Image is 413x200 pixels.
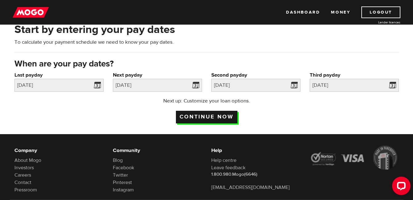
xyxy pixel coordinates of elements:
[211,71,300,79] label: Second payday
[14,179,31,186] a: Contact
[14,172,31,178] a: Careers
[211,147,300,154] h6: Help
[14,23,399,36] h2: Start by entering your pay dates
[113,157,123,163] a: Blog
[113,165,134,171] a: Facebook
[14,157,41,163] a: About Mogo
[211,171,300,178] p: 1.800.980.Mogo(6646)
[387,174,413,200] iframe: LiveChat chat widget
[113,179,132,186] a: Pinterest
[113,172,128,178] a: Twitter
[13,6,49,18] img: mogo_logo-11ee424be714fa7cbb0f0f49df9e16ec.png
[361,6,400,18] a: Logout
[14,165,34,171] a: Investors
[354,20,400,25] a: Lender licences
[113,147,202,154] h6: Community
[14,71,104,79] label: Last payday
[14,187,37,193] a: Pressroom
[14,38,399,46] p: To calculate your payment schedule we need to know your pay dates.
[176,111,237,123] input: Continue now
[113,71,202,79] label: Next payday
[310,146,399,170] img: legal-icons-92a2ffecb4d32d839781d1b4e4802d7b.png
[14,147,104,154] h6: Company
[14,59,399,69] h3: When are your pay dates?
[211,157,236,163] a: Help centre
[331,6,350,18] a: Money
[286,6,320,18] a: Dashboard
[145,97,268,105] p: Next up: Customize your loan options.
[211,165,245,171] a: Leave feedback
[310,71,399,79] label: Third payday
[211,184,290,190] a: [EMAIL_ADDRESS][DOMAIN_NAME]
[113,187,134,193] a: Instagram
